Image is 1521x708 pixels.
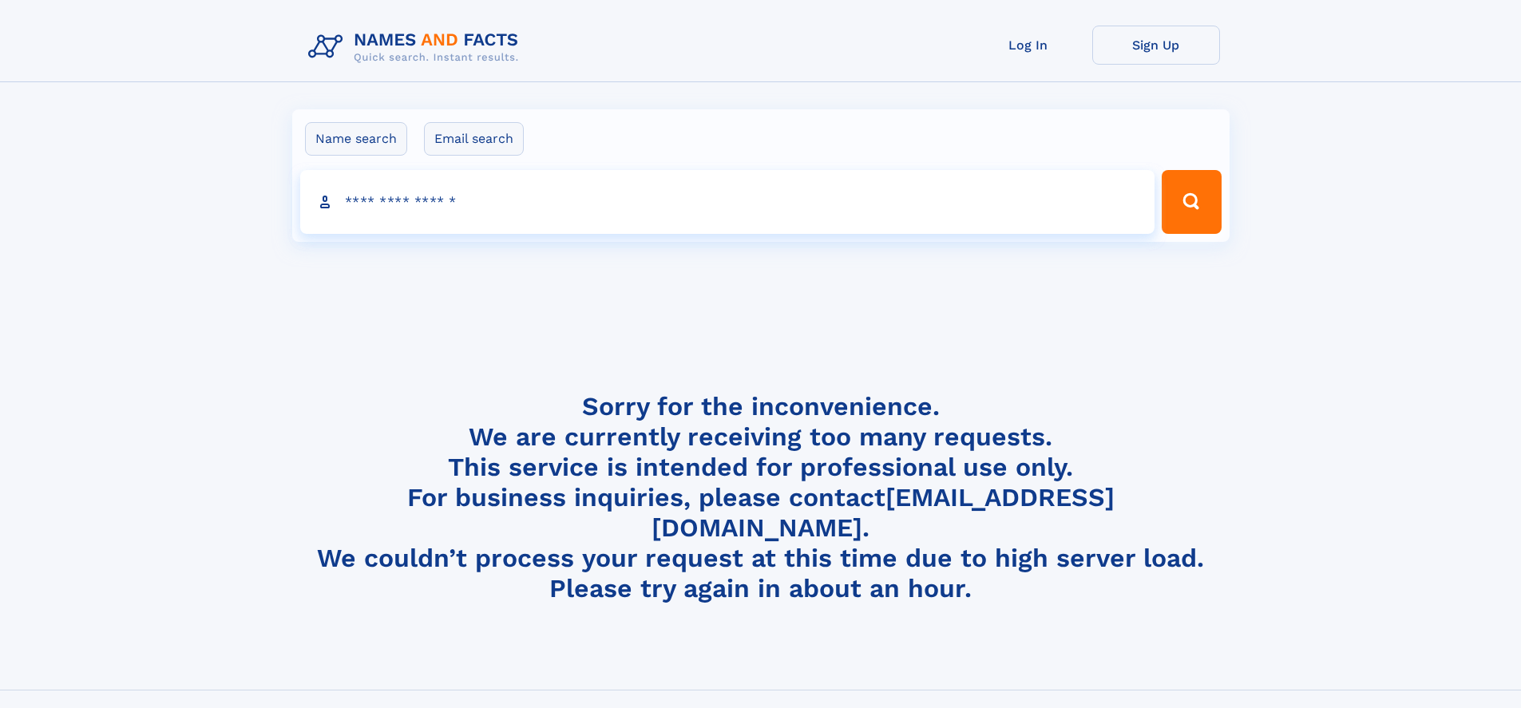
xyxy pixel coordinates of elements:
[302,391,1220,604] h4: Sorry for the inconvenience. We are currently receiving too many requests. This service is intend...
[1162,170,1221,234] button: Search Button
[300,170,1155,234] input: search input
[964,26,1092,65] a: Log In
[1092,26,1220,65] a: Sign Up
[652,482,1115,543] a: [EMAIL_ADDRESS][DOMAIN_NAME]
[305,122,407,156] label: Name search
[424,122,524,156] label: Email search
[302,26,532,69] img: Logo Names and Facts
